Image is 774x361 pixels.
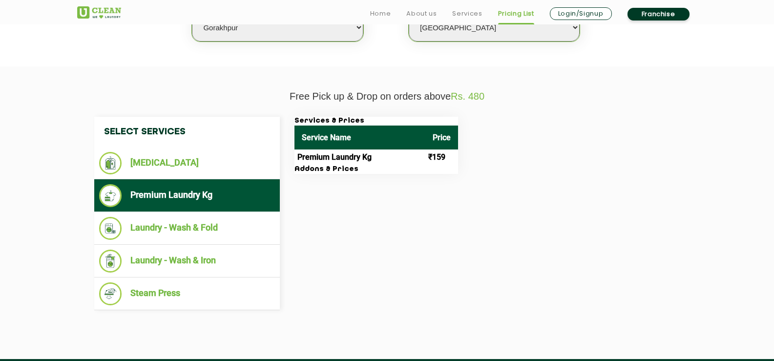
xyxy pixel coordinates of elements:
[628,8,690,21] a: Franchise
[452,8,482,20] a: Services
[99,282,275,305] li: Steam Press
[425,126,458,149] th: Price
[99,184,275,207] li: Premium Laundry Kg
[99,152,275,174] li: [MEDICAL_DATA]
[99,250,275,273] li: Laundry - Wash & Iron
[294,149,425,165] td: Premium Laundry Kg
[294,126,425,149] th: Service Name
[294,117,458,126] h3: Services & Prices
[425,149,458,165] td: ₹159
[99,184,122,207] img: Premium Laundry Kg
[550,7,612,20] a: Login/Signup
[370,8,391,20] a: Home
[94,117,280,147] h4: Select Services
[406,8,437,20] a: About us
[498,8,534,20] a: Pricing List
[451,91,484,102] span: Rs. 480
[99,282,122,305] img: Steam Press
[99,250,122,273] img: Laundry - Wash & Iron
[294,165,458,174] h3: Addons & Prices
[99,152,122,174] img: Dry Cleaning
[99,217,122,240] img: Laundry - Wash & Fold
[99,217,275,240] li: Laundry - Wash & Fold
[77,91,697,102] p: Free Pick up & Drop on orders above
[77,6,121,19] img: UClean Laundry and Dry Cleaning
